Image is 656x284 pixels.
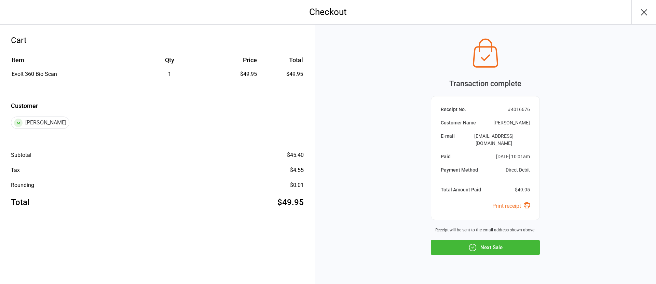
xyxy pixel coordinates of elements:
th: Total [260,55,303,69]
div: [DATE] 10:01am [496,153,530,160]
div: Price [210,55,257,65]
div: $49.95 [277,196,304,208]
td: $49.95 [260,70,303,78]
span: Evolt 360 Bio Scan [12,71,57,77]
div: Total [11,196,29,208]
div: $4.55 [290,166,304,174]
div: Customer Name [441,119,476,126]
th: Item [12,55,129,69]
div: 1 [130,70,209,78]
div: Paid [441,153,451,160]
div: $49.95 [515,186,530,193]
div: Receipt No. [441,106,466,113]
a: Print receipt [492,203,530,209]
div: Payment Method [441,166,478,174]
button: Next Sale [431,240,540,255]
th: Qty [130,55,209,69]
div: [PERSON_NAME] [493,119,530,126]
div: E-mail [441,133,455,147]
div: Direct Debit [506,166,530,174]
div: # 4016676 [508,106,530,113]
div: [PERSON_NAME] [11,117,69,129]
div: $45.40 [287,151,304,159]
label: Customer [11,101,304,110]
div: Receipt will be sent to the email address shown above. [431,227,540,233]
div: Subtotal [11,151,31,159]
div: Cart [11,34,304,46]
div: [EMAIL_ADDRESS][DOMAIN_NAME] [457,133,530,147]
div: Total Amount Paid [441,186,481,193]
div: $0.01 [290,181,304,189]
div: Tax [11,166,20,174]
div: $49.95 [210,70,257,78]
div: Transaction complete [431,78,540,89]
div: Rounding [11,181,34,189]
